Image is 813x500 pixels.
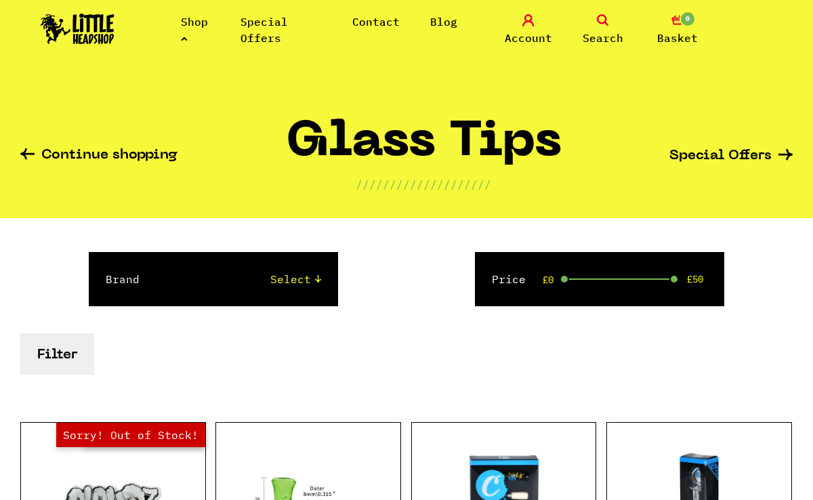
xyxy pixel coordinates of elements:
[669,149,793,163] a: Special Offers
[583,30,623,46] span: Search
[56,423,205,447] span: Sorry! Out of Stock!
[543,274,554,285] span: £0
[241,15,288,45] a: Special Offers
[505,30,552,46] span: Account
[657,30,698,46] span: Basket
[41,14,114,44] img: Little Head Shop Logo
[20,333,94,375] button: Filter
[356,176,491,192] p: ////////////////////
[352,15,400,28] a: Contact
[20,148,178,164] a: Continue shopping
[492,271,526,287] label: Price
[430,15,457,28] a: Blog
[286,120,562,176] h1: Glass Tips
[644,14,711,46] a: 0 Basket
[106,271,140,287] label: Brand
[687,274,703,285] span: £50
[569,14,637,46] a: Search
[181,15,208,45] a: Shop
[680,11,696,27] span: 0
